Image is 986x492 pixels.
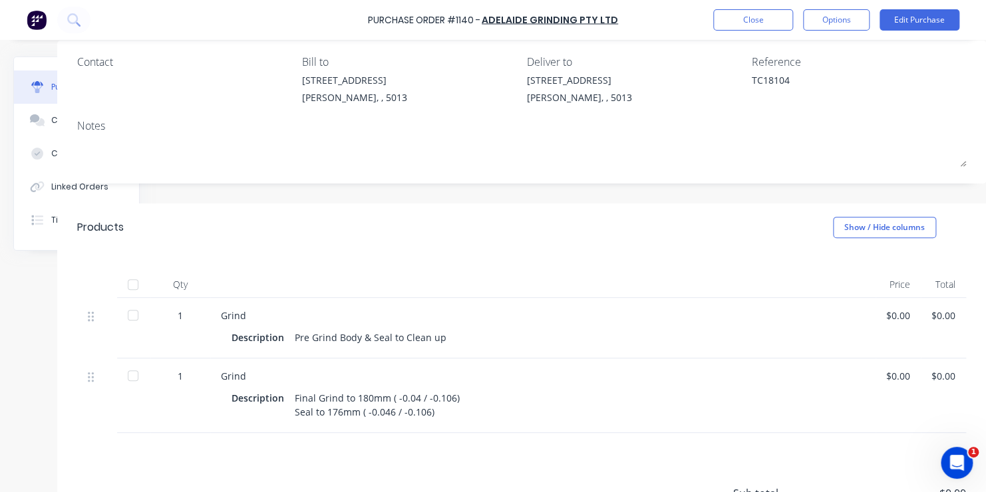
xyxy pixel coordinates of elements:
div: Linked Orders [51,181,108,193]
iframe: Intercom live chat [941,447,973,479]
div: 1 [161,369,200,383]
div: Total [921,271,966,298]
span: 1 [968,447,979,457]
div: Contact [77,54,292,70]
div: Description [232,388,295,408]
div: Checklists 0/0 [51,148,110,160]
div: [PERSON_NAME], , 5013 [527,90,632,104]
img: Factory [27,10,47,30]
div: $0.00 [886,308,910,322]
button: Linked Orders [14,170,139,203]
div: Products [77,219,124,235]
div: Purchase details [51,81,122,93]
div: $0.00 [886,369,910,383]
button: Options [803,9,870,31]
div: [STREET_ADDRESS] [527,73,632,87]
button: Collaborate [14,104,139,137]
div: Grind [221,369,865,383]
button: Purchase details [14,70,139,104]
div: Price [876,271,921,298]
button: Edit Purchase [880,9,959,31]
button: Show / Hide columns [833,217,936,238]
div: Final Grind to 180mm ( -0.04 / -0.106) Seal to 176mm ( -0.046 / -0.106) [295,388,460,422]
button: Checklists 0/0 [14,137,139,170]
div: Deliver to [527,54,742,70]
div: Collaborate [51,114,104,126]
div: Pre Grind Body & Seal to Clean up [295,328,446,347]
div: [STREET_ADDRESS] [302,73,407,87]
div: [PERSON_NAME], , 5013 [302,90,407,104]
div: Reference [751,54,966,70]
a: Adelaide Grinding Pty Ltd [482,13,618,27]
div: Qty [150,271,210,298]
div: Description [232,328,295,347]
button: Timeline [14,203,139,237]
div: $0.00 [931,308,955,322]
div: Bill to [302,54,517,70]
div: 1 [161,308,200,322]
div: Timeline [51,214,86,226]
div: $0.00 [931,369,955,383]
div: Grind [221,308,865,322]
button: Close [713,9,793,31]
textarea: TC18104 [751,73,917,103]
div: Notes [77,118,966,134]
div: Purchase Order #1140 - [368,13,480,27]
